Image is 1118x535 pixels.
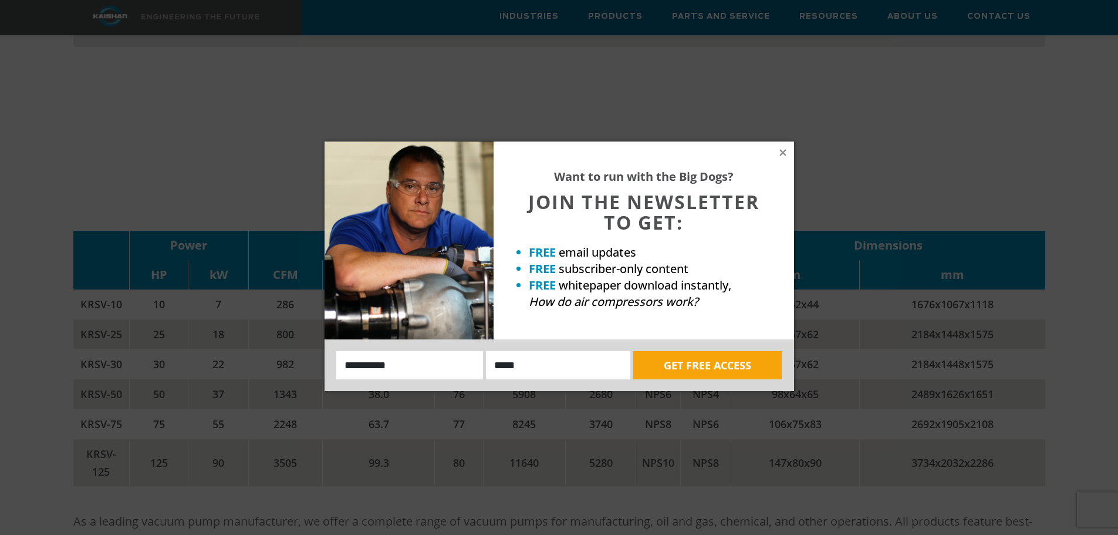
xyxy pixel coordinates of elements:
span: JOIN THE NEWSLETTER TO GET: [528,189,759,235]
em: How do air compressors work? [529,294,698,309]
button: GET FREE ACCESS [633,351,782,379]
span: email updates [559,244,636,260]
strong: Want to run with the Big Dogs? [554,169,734,184]
button: Close [778,147,788,158]
span: subscriber-only content [559,261,688,277]
span: whitepaper download instantly, [559,277,731,293]
strong: FREE [529,244,556,260]
strong: FREE [529,261,556,277]
strong: FREE [529,277,556,293]
input: Name: [336,351,484,379]
input: Email [486,351,630,379]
